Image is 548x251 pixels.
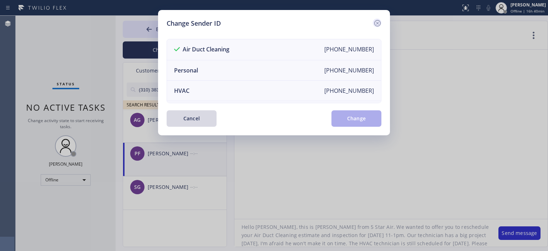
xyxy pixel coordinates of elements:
div: Personal [174,66,198,74]
button: Cancel [167,110,217,127]
h5: Change Sender ID [167,19,221,28]
div: [PHONE_NUMBER] [324,66,374,74]
div: HVAC [174,87,189,95]
div: Air Duct Cleaning [174,45,229,54]
div: [PHONE_NUMBER] [324,87,374,95]
button: Change [331,110,381,127]
div: [PHONE_NUMBER] [324,45,374,54]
